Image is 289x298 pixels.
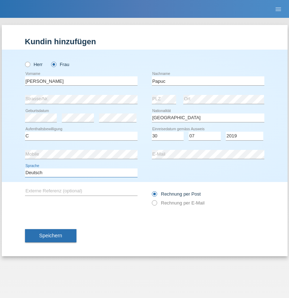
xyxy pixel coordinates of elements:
input: Rechnung per Post [152,191,156,200]
label: Herr [25,62,43,67]
h1: Kundin hinzufügen [25,37,264,46]
a: menu [271,7,285,11]
input: Frau [51,62,56,66]
label: Rechnung per Post [152,191,201,197]
label: Rechnung per E-Mail [152,200,205,206]
span: Speichern [39,233,62,238]
input: Herr [25,62,30,66]
input: Rechnung per E-Mail [152,200,156,209]
i: menu [275,6,282,13]
button: Speichern [25,229,76,243]
label: Frau [51,62,69,67]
